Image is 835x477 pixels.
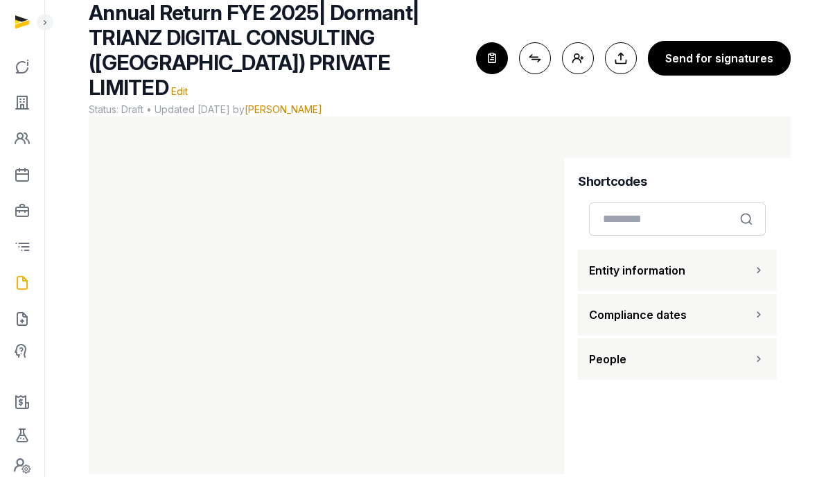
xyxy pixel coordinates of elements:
span: Compliance dates [589,306,687,323]
button: People [578,338,777,380]
span: People [589,351,626,367]
span: Edit [171,85,188,97]
button: Compliance dates [578,294,777,336]
button: Send for signatures [648,41,791,76]
button: Entity information [578,250,777,291]
span: [PERSON_NAME] [245,103,322,115]
h4: Shortcodes [578,172,777,191]
span: Status: Draft • Updated [DATE] by [89,103,465,116]
span: Entity information [589,262,685,279]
